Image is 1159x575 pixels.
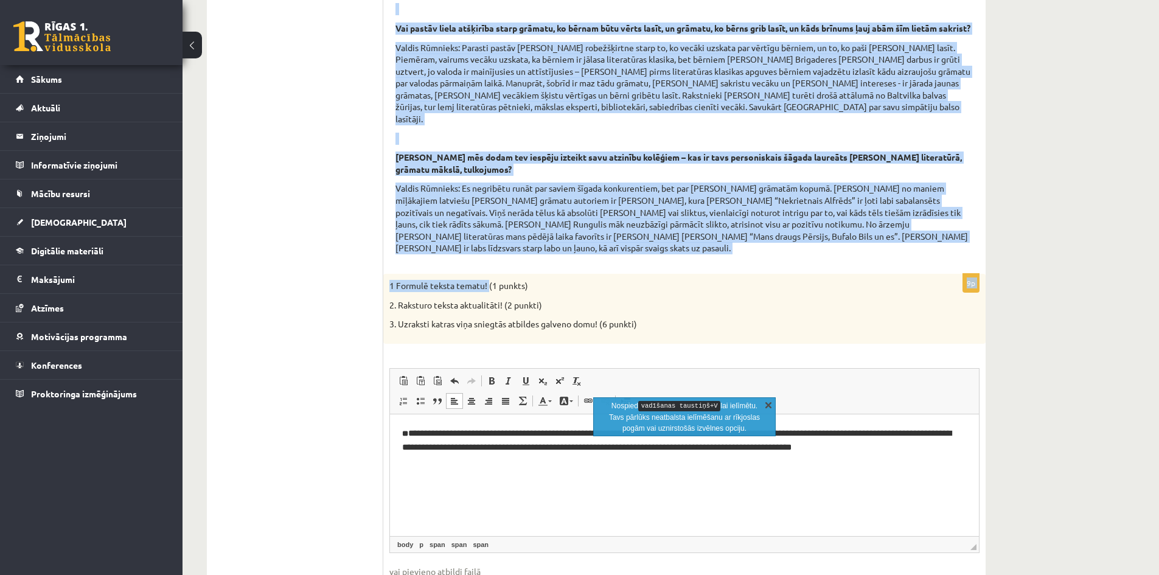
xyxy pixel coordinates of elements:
a: Rīgas 1. Tālmācības vidusskola [13,21,111,52]
a: Mācību resursi [16,179,167,207]
span: [DEMOGRAPHIC_DATA] [31,217,127,228]
p: Valdis Rūmnieks: Parasti pastāv [PERSON_NAME] robežšķirtne starp to, ko vecāki uzskata par vērtīg... [395,42,973,125]
p: 9p [962,273,980,293]
a: Saite (vadīšanas taustiņš+K) [580,393,597,409]
a: Teksta krāsa [534,393,555,409]
p: 1 Formulē teksta tematu! (1 punkts) [389,280,919,292]
a: Ievietot kā vienkāršu tekstu (vadīšanas taustiņš+pārslēgšanas taustiņš+V) [412,373,429,389]
a: span elements [427,539,448,550]
span: Motivācijas programma [31,331,127,342]
span: Konferences [31,360,82,371]
a: body elements [395,539,416,550]
span: Proktoringa izmēģinājums [31,388,137,399]
a: Aizvērt [762,399,774,411]
a: Digitālie materiāli [16,237,167,265]
p: Valdis Rūmnieks: Es negribētu runāt par saviem šīgada konkurentiem, bet par [PERSON_NAME] grāmatā... [395,183,973,254]
a: Ievietot lapas pārtraukumu drukai [617,393,634,409]
a: Treknraksts (vadīšanas taustiņš+B) [483,373,500,389]
a: span elements [449,539,470,550]
p: 2. Raksturo teksta aktualitāti! (2 punkti) [389,299,919,312]
span: Digitālie materiāli [31,245,103,256]
a: Slīpraksts (vadīšanas taustiņš+I) [500,373,517,389]
a: Ievietot/noņemt numurētu sarakstu [395,393,412,409]
kbd: vadīšanas taustiņš+V [638,401,721,411]
strong: Vai pastāv liela atšķirība starp grāmatu, ko bērnam būtu vērts lasīt, un grāmatu, ko bērns grib l... [395,23,970,33]
a: Ziņojumi [16,122,167,150]
span: Sākums [31,74,62,85]
a: Aktuāli [16,94,167,122]
span: Mācību resursi [31,188,90,199]
a: Ievietot no Worda [429,373,446,389]
p: 3. Uzraksti katras viņa sniegtās atbildes galveno domu! (6 punkti) [389,318,919,330]
p: Nospied lai ielīmētu. Tavs pārlūks neatbalsta ielīmēšanu ar rīkjoslas pogām vai uznirstošās izvēl... [608,400,761,434]
a: Augšraksts [551,373,568,389]
a: Ievietot/noņemt sarakstu ar aizzīmēm [412,393,429,409]
a: Izlīdzināt pa kreisi [446,393,463,409]
a: Izlīdzināt pa labi [480,393,497,409]
legend: Informatīvie ziņojumi [31,151,167,179]
strong: [PERSON_NAME] mēs dodam tev iespēju izteikt savu atzinību kolēģiem – kas ir tavs personiskais šāg... [395,152,962,175]
a: Sākums [16,65,167,93]
a: Konferences [16,351,167,379]
a: p elements [417,539,426,550]
a: Bloka citāts [429,393,446,409]
a: Motivācijas programma [16,322,167,350]
a: span elements [470,539,491,550]
span: Aktuāli [31,102,60,113]
span: Atzīmes [31,302,64,313]
a: Maksājumi [16,265,167,293]
div: info [593,397,776,436]
a: Atsaistīt [597,393,614,409]
a: Proktoringa izmēģinājums [16,380,167,408]
a: Pasvītrojums (vadīšanas taustiņš+U) [517,373,534,389]
a: Atcelt (vadīšanas taustiņš+Z) [446,373,463,389]
a: Math [514,393,531,409]
a: Atzīmes [16,294,167,322]
a: Atkārtot (vadīšanas taustiņš+Y) [463,373,480,389]
a: Fona krāsa [555,393,577,409]
legend: Ziņojumi [31,122,167,150]
a: Noņemt stilus [568,373,585,389]
a: Apakšraksts [534,373,551,389]
legend: Maksājumi [31,265,167,293]
iframe: Bagātinātā teksta redaktors, wiswyg-editor-user-answer-47433981135140 [390,414,979,536]
span: Mērogot [970,544,976,550]
a: Centrēti [463,393,480,409]
a: Izlīdzināt malas [497,393,514,409]
a: Ielīmēt (vadīšanas taustiņš+V) [395,373,412,389]
a: [DEMOGRAPHIC_DATA] [16,208,167,236]
a: Informatīvie ziņojumi [16,151,167,179]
